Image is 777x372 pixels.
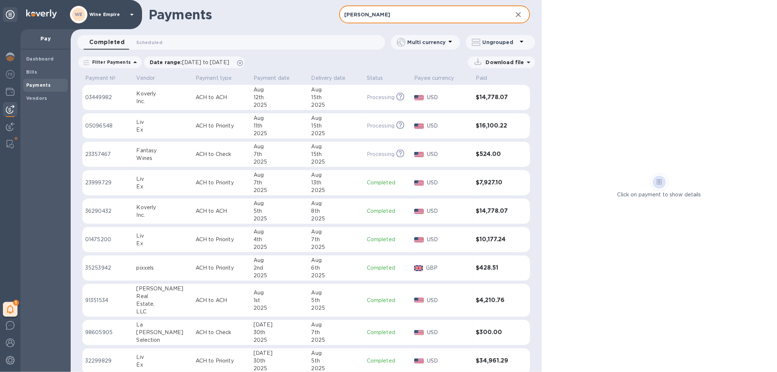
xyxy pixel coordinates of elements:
h3: $16,100.22 [476,122,514,129]
p: 36290432 [85,207,130,215]
div: 5th [254,207,306,215]
p: 35253942 [85,264,130,272]
span: [DATE] to [DATE] [182,59,229,65]
div: 8th [311,207,361,215]
p: Status [367,74,383,82]
div: Aug [311,228,361,236]
div: [PERSON_NAME] [136,285,189,293]
p: Payment type [196,74,232,82]
p: Payment date [254,74,290,82]
div: Aug [254,171,306,179]
h3: $300.00 [476,329,514,336]
img: USD [414,237,424,242]
div: Inc. [136,98,189,105]
h3: $524.00 [476,151,514,158]
p: Completed [367,207,409,215]
p: Click on payment to show details [617,191,701,199]
div: Selection [136,336,189,344]
p: Wine Empire [89,12,126,17]
div: 15th [311,150,361,158]
div: 2025 [254,336,306,344]
div: 15th [311,94,361,101]
p: Completed [367,264,409,272]
h3: $14,778.07 [476,94,514,101]
p: Processing [367,122,395,130]
div: Aug [254,228,306,236]
div: 2025 [254,215,306,223]
p: Completed [367,297,409,304]
img: USD [414,124,424,129]
p: USD [427,179,470,187]
img: Wallets [6,87,15,96]
p: USD [427,236,470,243]
img: USD [414,95,424,100]
img: USD [414,180,424,185]
p: Filter Payments [89,59,131,65]
span: Payment type [196,74,242,82]
div: 2025 [311,272,361,279]
p: Multi currency [408,39,446,46]
div: Liv [136,232,189,240]
img: USD [414,298,424,303]
p: ACH to Priority [196,357,248,365]
span: Scheduled [136,39,162,46]
div: 15th [311,122,361,130]
div: 2025 [311,101,361,109]
div: 2025 [254,272,306,279]
div: Aug [254,289,306,297]
p: ACH to Priority [196,179,248,187]
p: ACH to Priority [196,122,248,130]
div: Koverly [136,90,189,98]
div: 13th [311,179,361,187]
p: Completed [367,357,409,365]
p: Completed [367,179,409,187]
p: Payment № [85,74,115,82]
div: Date range:[DATE] to [DATE] [144,56,245,68]
div: Aug [311,200,361,207]
div: 11th [254,122,306,130]
img: Foreign exchange [6,70,15,79]
p: Processing [367,94,395,101]
div: Aug [254,86,306,94]
p: 32299829 [85,357,130,365]
div: 2025 [311,336,361,344]
div: Unpin categories [3,7,17,22]
span: Vendor [136,74,164,82]
div: Aug [311,257,361,264]
p: GBP [426,264,470,272]
h3: $14,778.07 [476,208,514,215]
div: Aug [254,200,306,207]
h3: $7,927.10 [476,179,514,186]
span: Paid [476,74,497,82]
span: 1 [13,300,19,306]
div: 7th [311,329,361,336]
img: USD [414,359,424,364]
div: Aug [311,114,361,122]
span: Payee currency [414,74,463,82]
p: Payee currency [414,74,454,82]
div: Ex [136,126,189,134]
div: Aug [311,321,361,329]
div: Aug [254,257,306,264]
div: Liv [136,118,189,126]
b: WE [75,12,83,17]
div: Aug [254,143,306,150]
div: 2025 [254,130,306,137]
p: ACH to Priority [196,264,248,272]
div: 5th [311,297,361,304]
div: 2025 [254,101,306,109]
div: 1st [254,297,306,304]
div: 2025 [254,243,306,251]
p: Delivery date [311,74,346,82]
div: 2nd [254,264,306,272]
div: Wines [136,154,189,162]
p: 98605905 [85,329,130,336]
div: [PERSON_NAME] [136,329,189,336]
div: Aug [311,86,361,94]
span: Delivery date [311,74,355,82]
div: 6th [311,264,361,272]
p: Download file [483,59,524,66]
div: 2025 [311,158,361,166]
p: 23999729 [85,179,130,187]
div: Liv [136,353,189,361]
